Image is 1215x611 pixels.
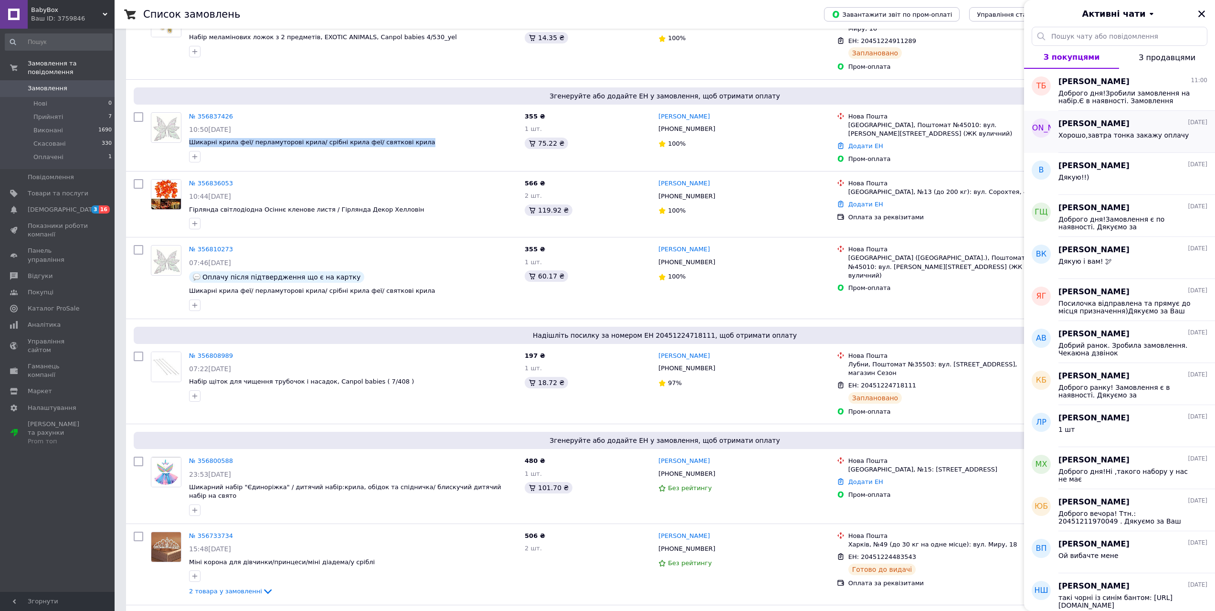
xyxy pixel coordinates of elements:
a: Додати ЕН [848,201,883,208]
button: З покупцями [1024,46,1119,69]
button: ВП[PERSON_NAME][DATE]Ой вибачте мене [1024,531,1215,573]
div: 75.22 ₴ [525,138,568,149]
a: Набір щіток для чищення трубочок і насадок, Canpol babies ( 7/408 ) [189,378,414,385]
span: 23:53[DATE] [189,471,231,478]
span: Шикарні крила феї/ перламуторові крила/ срібні крила феї/ святкові крила [189,287,435,294]
span: [PERSON_NAME] [1058,581,1130,592]
span: Активні чати [1082,8,1145,20]
input: Пошук чату або повідомлення [1032,27,1207,46]
a: [PERSON_NAME] [658,112,710,121]
span: 330 [102,139,112,148]
a: Шикарний набір "Єдиноріжка" / дитячий набір:крила, обідок та спідничка/ блискучий дитячий набір н... [189,483,501,500]
a: Гірлянда світлодіодна Осіннє кленове листя / Гірлянда Декор Хелловін [189,206,424,213]
span: Налаштування [28,404,76,412]
a: Шикарні крила феї/ перламуторові крила/ срібні крила феї/ святкові крила [189,139,435,146]
span: Посилочка відправлена та прямує до місця призначення)Дякуємо за Ваш вибір [1058,300,1194,315]
div: Ваш ID: 3759846 [31,14,115,23]
a: Додати ЕН [848,478,883,485]
span: Відгуки [28,272,53,280]
span: BabyBox [31,6,103,14]
span: ГЩ [1035,207,1047,218]
span: 7 [108,113,112,121]
span: [DATE] [1188,497,1207,505]
a: Фото товару [151,112,181,143]
span: [DATE] [1188,287,1207,295]
button: КБ[PERSON_NAME][DATE]Доброго ранку! Замовлення є в наявності. Дякуємо за замовлення.Очікуйте на т... [1024,363,1215,405]
div: [GEOGRAPHIC_DATA], №15: [STREET_ADDRESS] [848,465,1043,474]
button: ЛР[PERSON_NAME][DATE]1 шт [1024,405,1215,447]
div: [GEOGRAPHIC_DATA], №13 (до 200 кг): вул. Сорохтея, 41 [848,188,1043,196]
span: Виконані [33,126,63,135]
span: Доброго дня!Ні ,такого набору у нас не має [1058,468,1194,483]
div: Заплановано [848,392,902,404]
button: В[PERSON_NAME][DATE]Дякую!!) [1024,153,1215,195]
span: 15:48[DATE] [189,545,231,553]
span: 1 [108,153,112,161]
span: Замовлення та повідомлення [28,59,115,76]
span: Згенеруйте або додайте ЕН у замовлення, щоб отримати оплату [137,91,1192,101]
div: Нова Пошта [848,532,1043,540]
span: [DATE] [1188,581,1207,589]
span: ЛР [1036,417,1046,428]
span: Аналітика [28,321,61,329]
span: Управління статусами [977,11,1050,18]
span: Надішліть посилку за номером ЕН 20451224718111, щоб отримати оплату [137,331,1192,340]
span: Показники роботи компанії [28,222,88,239]
span: ВК [1036,249,1046,260]
span: Завантажити звіт по пром-оплаті [832,10,952,19]
span: Замовлення [28,84,67,93]
span: Хорошо,завтра тонка закажу оплачу [1058,131,1189,139]
input: Пошук [5,33,113,51]
div: 119.92 ₴ [525,204,572,216]
span: 100% [668,273,686,280]
span: 2 товара у замовленні [189,588,262,595]
span: [DATE] [1188,413,1207,421]
a: № 356808989 [189,352,233,359]
span: 100% [668,34,686,42]
span: 1690 [98,126,112,135]
div: [PHONE_NUMBER] [656,543,717,555]
span: 480 ₴ [525,457,545,464]
span: [PERSON_NAME] [1058,539,1130,550]
a: Додати ЕН [848,142,883,150]
span: Покупці [28,288,53,297]
button: АВ[PERSON_NAME][DATE]Добрий ранок. Зробила замовлення. Чекаюна дзвінок [1024,321,1215,363]
img: Фото товару [151,247,181,274]
span: Доброго вечора! Ттн.: 20451211970049 . Дякуємо за Ваш вибір) [1058,510,1194,525]
span: [DATE] [1188,245,1207,253]
span: Без рейтингу [668,559,712,567]
span: ЯГ [1036,291,1046,302]
span: такі чорні із синім бантом: [URL][DOMAIN_NAME] [1058,594,1194,609]
span: [PERSON_NAME] [1058,245,1130,256]
span: Згенеруйте або додайте ЕН у замовлення, щоб отримати оплату [137,436,1192,445]
span: 100% [668,207,686,214]
span: [DATE] [1188,539,1207,547]
div: 101.70 ₴ [525,482,572,493]
span: [PERSON_NAME] [1058,76,1130,87]
span: ЕН: 20451224483543 [848,553,916,560]
span: Каталог ProSale [28,304,79,313]
img: Фото товару [151,114,181,140]
span: З продавцями [1139,53,1195,62]
div: Лубни, Поштомат №35503: вул. [STREET_ADDRESS], магазин Сезон [848,360,1043,377]
h1: Список замовлень [143,9,240,20]
span: 10:44[DATE] [189,193,231,200]
span: 1 шт. [525,364,542,372]
a: № 356733734 [189,532,233,539]
a: Набір меламінових ложок з 2 предметів, EXOTIC ANIMALS, Canpol babies 4/530_yel [189,33,457,41]
span: [DATE] [1188,371,1207,379]
div: Оплата за реквізитами [848,579,1043,588]
div: [PHONE_NUMBER] [656,256,717,268]
div: [PHONE_NUMBER] [656,468,717,480]
span: Скасовані [33,139,66,148]
button: Активні чати [1051,8,1188,20]
img: Фото товару [151,352,181,382]
span: Оплачені [33,153,63,161]
img: Фото товару [151,532,181,562]
span: [DEMOGRAPHIC_DATA] [28,205,98,214]
img: :speech_balloon: [193,273,201,281]
span: Маркет [28,387,52,396]
button: З продавцями [1119,46,1215,69]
